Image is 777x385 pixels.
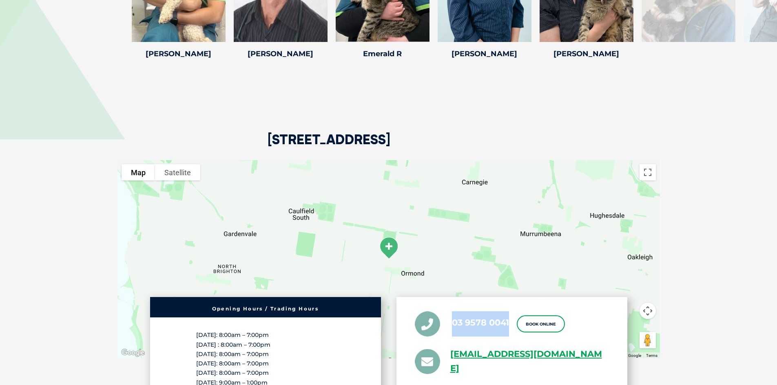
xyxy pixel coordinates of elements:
button: Show satellite imagery [155,164,200,180]
h4: [PERSON_NAME] [540,50,633,57]
a: 03 9578 0041 [452,317,509,328]
h6: Opening Hours / Trading Hours [154,307,377,312]
h4: [PERSON_NAME] [132,50,226,57]
h4: [PERSON_NAME] [234,50,328,57]
a: [EMAIL_ADDRESS][DOMAIN_NAME] [450,348,609,376]
a: Book Online [517,316,565,333]
button: Toggle fullscreen view [640,164,656,180]
h4: Emerald R [336,50,429,57]
h4: [PERSON_NAME] [438,50,531,57]
h2: [STREET_ADDRESS] [268,133,390,160]
button: Show street map [122,164,155,180]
